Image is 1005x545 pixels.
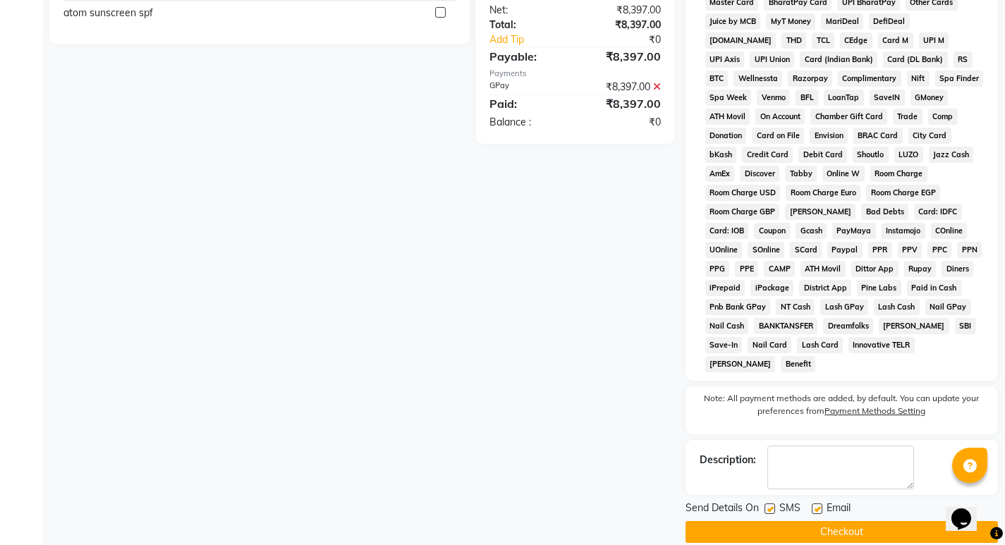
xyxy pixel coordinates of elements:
[822,166,865,182] span: Online W
[798,147,847,163] span: Debit Card
[914,204,962,220] span: Card: IDFC
[942,261,973,277] span: Diners
[705,204,780,220] span: Room Charge GBP
[479,3,575,18] div: Net:
[575,80,671,94] div: ₹8,397.00
[785,204,855,220] span: [PERSON_NAME]
[832,223,876,239] span: PayMaya
[755,109,805,125] span: On Account
[790,242,822,258] span: SCard
[786,185,860,201] span: Room Charge Euro
[63,6,153,20] div: atom sunscreen spf
[705,32,776,49] span: [DOMAIN_NAME]
[800,51,877,68] span: Card (Indian Bank)
[810,128,848,144] span: Envision
[797,337,843,353] span: Lash Card
[781,32,806,49] span: THD
[705,299,771,315] span: Pnb Bank GPay
[750,51,794,68] span: UPI Union
[754,223,790,239] span: Coupon
[752,128,804,144] span: Card on File
[838,71,901,87] span: Complimentary
[748,337,791,353] span: Nail Card
[750,280,793,296] span: iPackage
[686,501,759,518] span: Send Details On
[853,147,889,163] span: Shoutlo
[925,299,971,315] span: Nail GPay
[705,185,781,201] span: Room Charge USD
[735,261,758,277] span: PPE
[705,109,750,125] span: ATH Movil
[929,147,974,163] span: Jazz Cash
[868,242,892,258] span: PPR
[575,3,671,18] div: ₹8,397.00
[705,337,743,353] span: Save-In
[851,261,899,277] span: Dittor App
[904,261,937,277] span: Rupay
[479,80,575,94] div: GPay
[779,501,800,518] span: SMS
[479,48,575,65] div: Payable:
[824,90,864,106] span: LoanTap
[740,166,779,182] span: Discover
[907,280,961,296] span: Paid in Cash
[883,51,948,68] span: Card (DL Bank)
[820,299,868,315] span: Lash GPay
[575,18,671,32] div: ₹8,397.00
[893,109,922,125] span: Trade
[810,109,887,125] span: Chamber Gift Card
[785,166,817,182] span: Tabby
[705,71,729,87] span: BTC
[874,299,920,315] span: Lash Cash
[796,223,827,239] span: Gcash
[866,185,940,201] span: Room Charge EGP
[748,242,784,258] span: SOnline
[766,13,815,30] span: MyT Money
[705,223,749,239] span: Card: IOB
[927,242,951,258] span: PPC
[705,356,776,372] span: [PERSON_NAME]
[848,337,915,353] span: Innovative TELR
[824,405,925,417] label: Payment Methods Setting
[705,242,743,258] span: UOnline
[479,18,575,32] div: Total:
[894,147,923,163] span: LUZO
[861,204,908,220] span: Bad Debts
[575,48,671,65] div: ₹8,397.00
[870,90,905,106] span: SaveIN
[489,68,661,80] div: Payments
[705,51,745,68] span: UPI Axis
[575,95,671,112] div: ₹8,397.00
[705,261,730,277] span: PPG
[821,13,863,30] span: MariDeal
[700,453,756,467] div: Description:
[823,318,873,334] span: Dreamfolks
[733,71,782,87] span: Wellnessta
[800,261,846,277] span: ATH Movil
[705,90,752,106] span: Spa Week
[955,318,976,334] span: SBI
[878,32,913,49] span: Card M
[957,242,982,258] span: PPN
[870,166,927,182] span: Room Charge
[946,489,991,531] iframe: chat widget
[705,280,745,296] span: iPrepaid
[764,261,795,277] span: CAMP
[686,521,998,543] button: Checkout
[931,223,968,239] span: COnline
[919,32,949,49] span: UPI M
[910,90,949,106] span: GMoney
[954,51,973,68] span: RS
[907,71,930,87] span: Nift
[781,356,815,372] span: Benefit
[700,392,984,423] label: Note: All payment methods are added, by default. You can update your preferences from
[479,32,591,47] a: Add Tip
[705,147,737,163] span: bKash
[705,318,749,334] span: Nail Cash
[591,32,671,47] div: ₹0
[898,242,922,258] span: PPV
[935,71,984,87] span: Spa Finder
[776,299,815,315] span: NT Cash
[479,95,575,112] div: Paid:
[853,128,903,144] span: BRAC Card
